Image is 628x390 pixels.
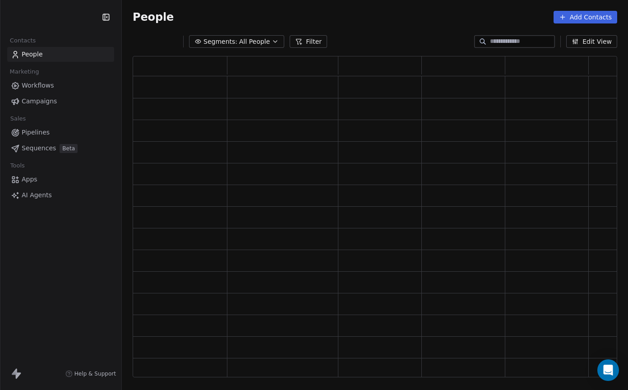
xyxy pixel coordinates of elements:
[7,47,114,62] a: People
[7,94,114,109] a: Campaigns
[290,35,327,48] button: Filter
[22,190,52,200] span: AI Agents
[133,10,174,24] span: People
[597,359,619,381] div: Open Intercom Messenger
[22,128,50,137] span: Pipelines
[7,78,114,93] a: Workflows
[22,50,43,59] span: People
[6,112,30,125] span: Sales
[7,172,114,187] a: Apps
[65,370,116,377] a: Help & Support
[22,175,37,184] span: Apps
[7,125,114,140] a: Pipelines
[60,144,78,153] span: Beta
[7,188,114,203] a: AI Agents
[6,159,28,172] span: Tools
[22,144,56,153] span: Sequences
[6,34,40,47] span: Contacts
[203,37,237,46] span: Segments:
[239,37,270,46] span: All People
[22,97,57,106] span: Campaigns
[7,141,114,156] a: SequencesBeta
[566,35,617,48] button: Edit View
[554,11,617,23] button: Add Contacts
[6,65,43,79] span: Marketing
[22,81,54,90] span: Workflows
[74,370,116,377] span: Help & Support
